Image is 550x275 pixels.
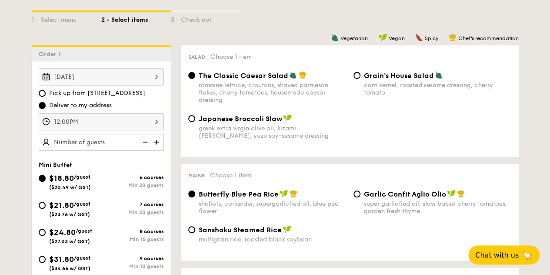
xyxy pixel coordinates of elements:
[39,51,64,58] span: Order 1
[101,209,164,215] div: Min 20 guests
[49,211,90,217] span: ($23.76 w/ GST)
[188,226,195,233] input: Sanshoku Steamed Ricemultigrain rice, roasted black soybean
[331,34,339,41] img: icon-vegetarian.fe4039eb.svg
[199,236,347,243] div: multigrain rice, roasted black soybean
[74,201,90,207] span: /guest
[522,250,533,260] span: 🦙
[76,228,92,234] span: /guest
[188,173,205,179] span: Mains
[188,54,205,60] span: Salad
[199,125,347,139] div: greek extra virgin olive oil, kizami [PERSON_NAME], yuzu soy-sesame dressing
[353,190,360,197] input: Garlic Confit Aglio Oliosuper garlicfied oil, slow baked cherry tomatoes, garden fresh thyme
[39,161,72,169] span: Mini Buffet
[364,200,512,215] div: super garlicfied oil, slow baked cherry tomatoes, garden fresh thyme
[299,71,307,79] img: icon-chef-hat.a58ddaea.svg
[39,175,46,182] input: $18.80/guest($20.49 w/ GST)6 coursesMin 20 guests
[74,174,90,180] span: /guest
[49,238,90,244] span: ($27.03 w/ GST)
[49,227,76,237] span: $24.80
[458,35,519,41] span: Chef's recommendation
[283,225,291,233] img: icon-vegan.f8ff3823.svg
[138,134,151,150] img: icon-reduce.1d2dbef1.svg
[39,90,46,97] input: Pick up from [STREET_ADDRESS]
[101,255,164,261] div: 9 courses
[101,236,164,242] div: Min 15 guests
[353,72,360,79] input: Grain's House Saladcorn kernel, roasted sesame dressing, cherry tomato
[188,72,195,79] input: The Classic Caesar Saladromaine lettuce, croutons, shaved parmesan flakes, cherry tomatoes, house...
[39,256,46,263] input: $31.80/guest($34.66 w/ GST)9 coursesMin 10 guests
[378,34,387,41] img: icon-vegan.f8ff3823.svg
[171,12,240,24] div: 3 - Check out
[199,115,282,123] span: Japanese Broccoli Slaw
[101,12,171,24] div: 2 - Select items
[49,101,112,110] span: Deliver to my address
[280,190,288,197] img: icon-vegan.f8ff3823.svg
[39,102,46,109] input: Deliver to my address
[49,173,74,183] span: $18.80
[475,251,519,259] span: Chat with us
[49,255,74,264] span: $31.80
[49,200,74,210] span: $21.80
[39,68,164,85] input: Event date
[364,190,446,198] span: Garlic Confit Aglio Olio
[447,190,456,197] img: icon-vegan.f8ff3823.svg
[101,263,164,269] div: Min 10 guests
[101,228,164,234] div: 8 courses
[49,89,145,98] span: Pick up from [STREET_ADDRESS]
[389,35,405,41] span: Vegan
[425,35,438,41] span: Spicy
[101,182,164,188] div: Min 20 guests
[32,12,101,24] div: 1 - Select menu
[199,226,282,234] span: Sanshoku Steamed Rice
[188,115,195,122] input: Japanese Broccoli Slawgreek extra virgin olive oil, kizami [PERSON_NAME], yuzu soy-sesame dressing
[151,134,164,150] img: icon-add.58712e84.svg
[283,114,292,122] img: icon-vegan.f8ff3823.svg
[39,202,46,209] input: $21.80/guest($23.76 w/ GST)7 coursesMin 20 guests
[210,172,251,179] span: Choose 1 item
[199,71,288,80] span: The Classic Caesar Salad
[49,184,91,190] span: ($20.49 w/ GST)
[340,35,368,41] span: Vegetarian
[435,71,443,79] img: icon-vegetarian.fe4039eb.svg
[468,245,540,265] button: Chat with us🦙
[415,34,423,41] img: icon-spicy.37a8142b.svg
[188,190,195,197] input: Butterfly Blue Pea Riceshallots, coriander, supergarlicfied oil, blue pea flower
[101,174,164,180] div: 6 courses
[289,71,297,79] img: icon-vegetarian.fe4039eb.svg
[39,134,164,151] input: Number of guests
[199,200,347,215] div: shallots, coriander, supergarlicfied oil, blue pea flower
[74,255,90,261] span: /guest
[199,190,279,198] span: Butterfly Blue Pea Rice
[364,71,434,80] span: Grain's House Salad
[449,34,457,41] img: icon-chef-hat.a58ddaea.svg
[364,81,512,96] div: corn kernel, roasted sesame dressing, cherry tomato
[290,190,297,197] img: icon-chef-hat.a58ddaea.svg
[49,265,90,272] span: ($34.66 w/ GST)
[457,190,465,197] img: icon-chef-hat.a58ddaea.svg
[101,201,164,207] div: 7 courses
[199,81,347,104] div: romaine lettuce, croutons, shaved parmesan flakes, cherry tomatoes, housemade caesar dressing
[39,229,46,236] input: $24.80/guest($27.03 w/ GST)8 coursesMin 15 guests
[39,113,164,130] input: Event time
[210,53,252,61] span: Choose 1 item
